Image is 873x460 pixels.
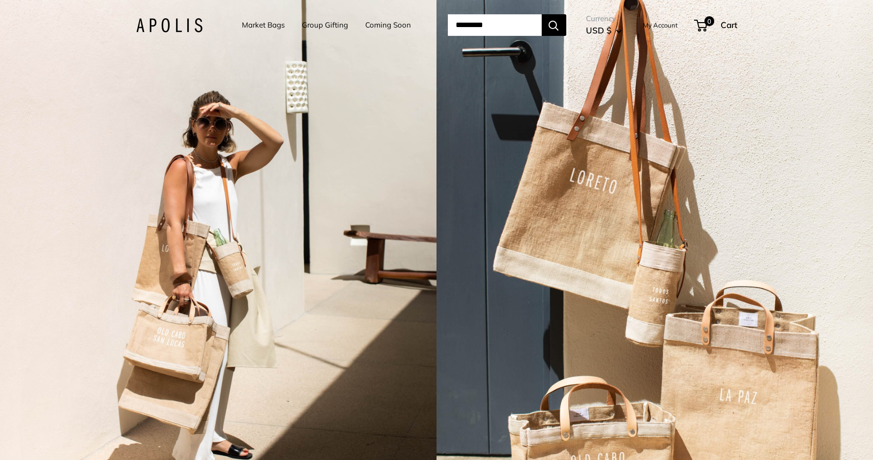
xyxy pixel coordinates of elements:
a: Market Bags [242,18,285,32]
a: Coming Soon [365,18,411,32]
span: Currency [586,12,622,26]
a: My Account [643,19,678,31]
button: Search [542,14,566,36]
span: 0 [704,16,714,26]
span: USD $ [586,25,611,35]
a: 0 Cart [695,17,737,33]
input: Search... [448,14,542,36]
span: Cart [721,20,737,30]
img: Apolis [136,18,203,32]
a: Group Gifting [302,18,348,32]
button: USD $ [586,23,622,38]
